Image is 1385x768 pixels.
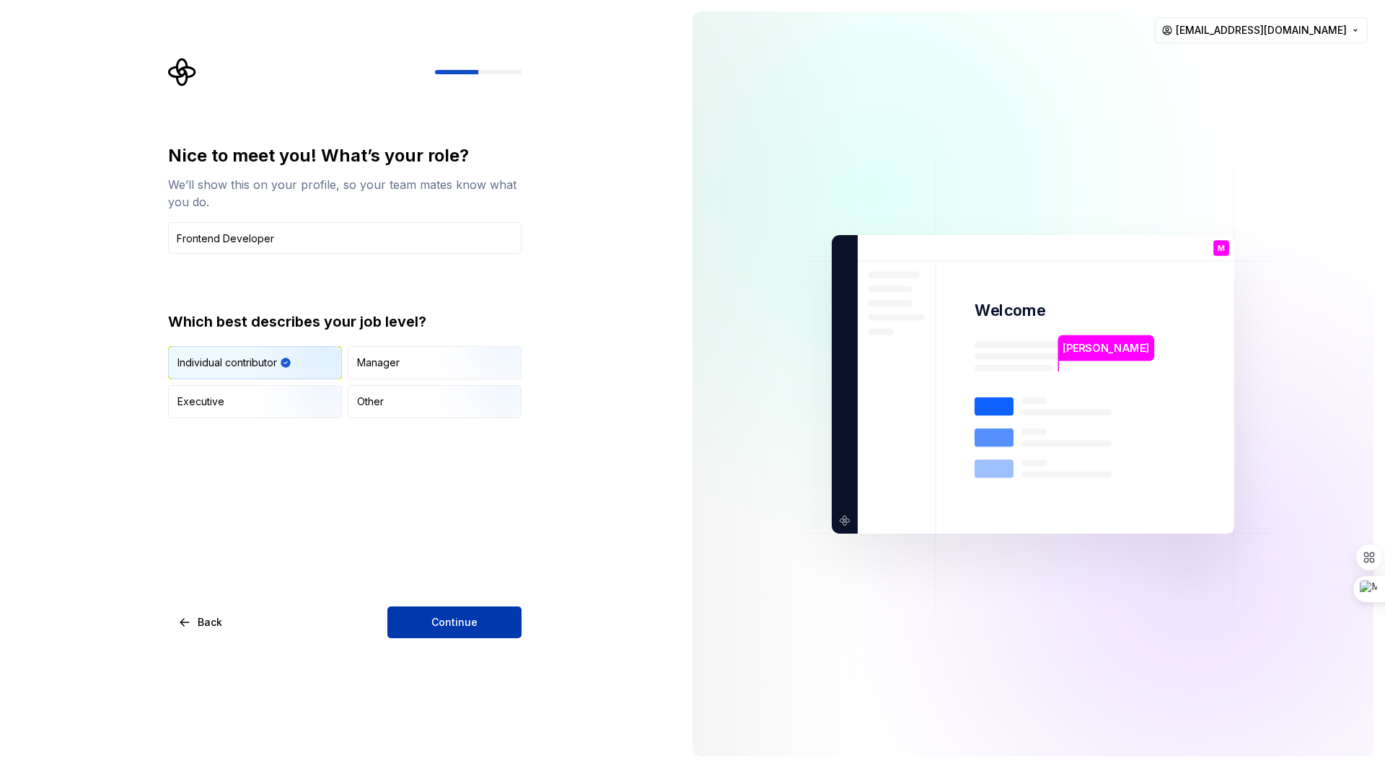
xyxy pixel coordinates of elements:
[168,176,522,211] div: We’ll show this on your profile, so your team mates know what you do.
[357,394,384,409] div: Other
[198,615,222,630] span: Back
[168,312,522,332] div: Which best describes your job level?
[177,394,224,409] div: Executive
[357,356,400,370] div: Manager
[431,615,478,630] span: Continue
[975,300,1045,321] p: Welcome
[168,58,197,87] svg: Supernova Logo
[1218,244,1225,252] p: M
[1155,17,1368,43] button: [EMAIL_ADDRESS][DOMAIN_NAME]
[177,356,277,370] div: Individual contributor
[387,606,522,638] button: Continue
[168,222,522,254] input: Job title
[168,144,522,167] div: Nice to meet you! What’s your role?
[1063,340,1149,356] p: [PERSON_NAME]
[1176,23,1347,37] span: [EMAIL_ADDRESS][DOMAIN_NAME]
[168,606,234,638] button: Back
